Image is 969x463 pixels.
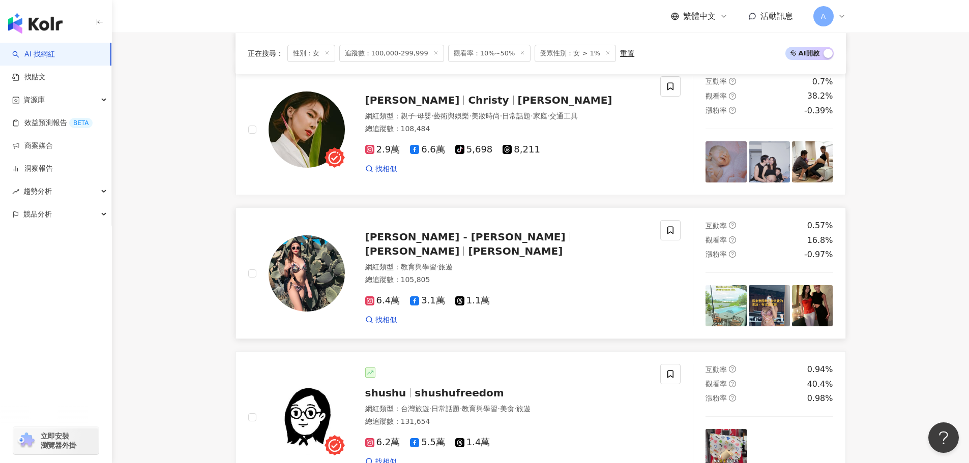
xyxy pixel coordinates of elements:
span: 活動訊息 [760,11,793,21]
img: logo [8,13,63,34]
span: 6.4萬 [365,295,400,306]
span: · [531,112,533,120]
span: 正在搜尋 ： [248,49,283,57]
span: 漲粉率 [706,394,727,402]
span: 趨勢分析 [23,180,52,203]
div: 0.98% [807,393,833,404]
span: question-circle [729,394,736,402]
div: 網紅類型 ： [365,404,649,414]
iframe: Help Scout Beacon - Open [928,422,959,453]
span: A [821,11,826,22]
span: 教育與學習 [401,263,436,271]
span: [PERSON_NAME] [468,245,563,257]
div: -0.97% [804,249,833,260]
span: · [429,405,431,413]
span: 旅遊 [516,405,531,413]
img: KOL Avatar [269,91,345,168]
span: [PERSON_NAME] [365,245,460,257]
div: 網紅類型 ： [365,111,649,121]
span: 互動率 [706,77,727,85]
span: 1.1萬 [455,295,490,306]
span: 觀看率：10%~50% [448,45,531,62]
span: 找相似 [375,164,397,174]
span: · [415,112,417,120]
a: 找相似 [365,164,397,174]
img: KOL Avatar [269,235,345,312]
span: · [500,112,502,120]
a: 商案媒合 [12,141,53,151]
span: [PERSON_NAME] - [PERSON_NAME] [365,231,566,243]
span: 5,698 [455,144,493,155]
span: question-circle [729,251,736,258]
img: post-image [706,141,747,182]
span: · [460,405,462,413]
a: 找相似 [365,315,397,325]
span: 交通工具 [549,112,578,120]
div: 總追蹤數 ： 131,654 [365,417,649,427]
span: 觀看率 [706,92,727,100]
span: question-circle [729,380,736,387]
span: [PERSON_NAME] [518,94,612,106]
span: 美妝時尚 [472,112,500,120]
div: 0.57% [807,220,833,231]
span: question-circle [729,107,736,114]
span: question-circle [729,92,736,100]
span: question-circle [729,365,736,373]
span: 競品分析 [23,203,52,226]
span: 母嬰 [417,112,431,120]
span: question-circle [729,78,736,85]
span: 1.4萬 [455,437,490,448]
span: 6.6萬 [410,144,445,155]
a: 找貼文 [12,72,46,82]
span: 教育與學習 [462,405,497,413]
span: 資源庫 [23,88,45,111]
span: 5.5萬 [410,437,445,448]
span: 美食 [500,405,514,413]
div: 40.4% [807,379,833,390]
div: 重置 [620,49,634,57]
span: · [497,405,500,413]
span: 親子 [401,112,415,120]
div: 總追蹤數 ： 105,805 [365,275,649,285]
span: 6.2萬 [365,437,400,448]
span: · [469,112,471,120]
img: post-image [792,285,833,326]
div: 總追蹤數 ： 108,484 [365,124,649,134]
span: · [547,112,549,120]
span: 漲粉率 [706,250,727,258]
span: · [514,405,516,413]
img: post-image [749,285,790,326]
span: 追蹤數：100,000-299,999 [339,45,444,62]
span: 互動率 [706,365,727,374]
a: 洞察報告 [12,164,53,174]
img: KOL Avatar [269,379,345,455]
span: 日常話題 [431,405,460,413]
span: shushu [365,387,406,399]
a: KOL Avatar[PERSON_NAME] - [PERSON_NAME][PERSON_NAME][PERSON_NAME]網紅類型：教育與學習·旅遊總追蹤數：105,8056.4萬3.1... [236,207,846,339]
span: 性別：女 [287,45,335,62]
span: 3.1萬 [410,295,445,306]
span: 8,211 [503,144,540,155]
div: 網紅類型 ： [365,262,649,272]
span: 家庭 [533,112,547,120]
span: 受眾性別：女 > 1% [535,45,616,62]
div: 38.2% [807,90,833,102]
span: 觀看率 [706,380,727,388]
span: 藝術與娛樂 [433,112,469,120]
a: chrome extension立即安裝 瀏覽器外掛 [13,427,99,454]
span: 立即安裝 瀏覽器外掛 [41,431,76,450]
span: 繁體中文 [683,11,716,22]
span: 漲粉率 [706,106,727,114]
span: · [431,112,433,120]
span: question-circle [729,222,736,229]
span: [PERSON_NAME] [365,94,460,106]
span: 互動率 [706,222,727,230]
span: question-circle [729,236,736,243]
img: chrome extension [16,433,36,449]
a: 效益預測報告BETA [12,118,93,128]
div: 0.94% [807,364,833,375]
span: 觀看率 [706,236,727,244]
span: rise [12,188,19,195]
div: 16.8% [807,235,833,246]
div: -0.39% [804,105,833,116]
